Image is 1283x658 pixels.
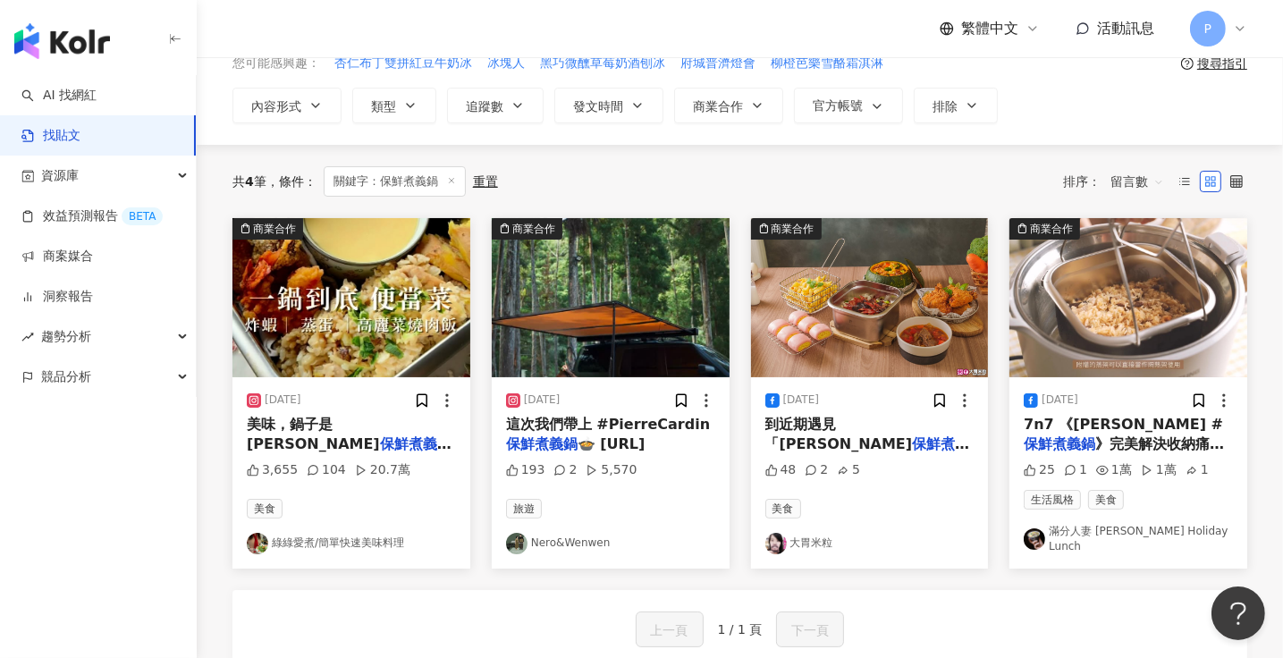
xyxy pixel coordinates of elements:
span: 美食 [247,499,283,519]
div: 25 [1024,461,1055,479]
button: 府城普濟燈會 [679,54,756,73]
span: 排除 [933,99,958,114]
button: 上一頁 [636,612,704,647]
button: 黑巧微醺草莓奶酒刨冰 [539,54,666,73]
span: 4 [245,174,254,189]
span: 柳橙芭樂雪酪霜淇淋 [771,55,883,72]
div: 排序： [1063,167,1174,196]
div: [DATE] [1042,392,1078,408]
div: [DATE] [783,392,820,408]
img: logo [14,23,110,59]
button: 柳橙芭樂雪酪霜淇淋 [770,54,884,73]
img: post-image [232,218,470,377]
span: 杏仁布丁雙拼紅豆牛奶冰 [334,55,472,72]
span: 競品分析 [41,357,91,397]
span: 冰塊人 [487,55,525,72]
mark: 保鮮煮義鍋 [1024,435,1095,452]
div: 1 [1186,461,1209,479]
span: 類型 [371,99,396,114]
iframe: Help Scout Beacon - Open [1211,586,1265,640]
button: 下一頁 [776,612,844,647]
a: KOL Avatar綠綠愛煮/簡單快速美味料理 [247,533,456,554]
div: 共 筆 [232,174,266,189]
button: 官方帳號 [794,88,903,123]
div: 搜尋指引 [1197,56,1247,71]
span: 留言數 [1110,167,1164,196]
span: 旅遊 [506,499,542,519]
span: 這次我們帶上 #PierreCardin [506,416,710,433]
span: 到近期遇見「[PERSON_NAME] [765,416,913,452]
span: 您可能感興趣： [232,55,320,72]
span: 活動訊息 [1097,20,1154,37]
button: 內容形式 [232,88,342,123]
div: 3,655 [247,461,298,479]
mark: 保鮮煮義鍋 [506,435,578,452]
span: P [1204,19,1211,38]
span: 商業合作 [693,99,743,114]
span: 7n7 《[PERSON_NAME] # [1024,416,1223,433]
span: 生活風格 [1024,490,1081,510]
span: 官方帳號 [813,98,863,113]
a: KOL Avatar滿分人妻 [PERSON_NAME] Holiday Lunch [1024,524,1233,554]
button: 商業合作 [232,218,470,377]
button: 商業合作 [674,88,783,123]
div: 5,570 [586,461,637,479]
span: 繁體中文 [961,19,1018,38]
a: 洞察報告 [21,288,93,306]
div: 48 [765,461,797,479]
div: 1萬 [1141,461,1177,479]
a: 效益預測報告BETA [21,207,163,225]
img: post-image [751,218,989,377]
span: 1 / 1 頁 [718,622,763,637]
div: 193 [506,461,545,479]
span: rise [21,331,34,343]
div: 重置 [473,174,498,189]
button: 商業合作 [492,218,730,377]
button: 排除 [914,88,998,123]
button: 發文時間 [554,88,663,123]
a: KOL AvatarNero&Wenwen [506,533,715,554]
button: 類型 [352,88,436,123]
img: post-image [492,218,730,377]
button: 商業合作 [1009,218,1247,377]
div: 1萬 [1096,461,1132,479]
div: 2 [553,461,577,479]
a: KOL Avatar大胃米粒 [765,533,975,554]
span: 趨勢分析 [41,316,91,357]
span: 關鍵字：保鮮煮義鍋 [324,166,466,197]
div: 商業合作 [512,220,555,238]
span: 》完美解決收納痛點真的香！ [1024,435,1224,472]
span: question-circle [1181,57,1194,70]
img: KOL Avatar [765,533,787,554]
div: 商業合作 [253,220,296,238]
button: 商業合作 [751,218,989,377]
img: post-image [1009,218,1247,377]
span: 資源庫 [41,156,79,196]
div: 20.7萬 [355,461,410,479]
img: KOL Avatar [247,533,268,554]
a: searchAI 找網紅 [21,87,97,105]
div: 1 [1064,461,1087,479]
button: 冰塊人 [486,54,526,73]
span: 發文時間 [573,99,623,114]
img: KOL Avatar [1024,528,1045,550]
div: [DATE] [265,392,301,408]
span: 美食 [1088,490,1124,510]
span: 美味，鍋子是[PERSON_NAME] [247,416,380,452]
img: KOL Avatar [506,533,528,554]
span: 條件 ： [266,174,317,189]
div: 2 [805,461,828,479]
span: 🍲 [URL] [578,435,646,452]
div: 商業合作 [772,220,815,238]
div: 104 [307,461,346,479]
div: [DATE] [524,392,561,408]
button: 杏仁布丁雙拼紅豆牛奶冰 [333,54,473,73]
button: 追蹤數 [447,88,544,123]
a: 找貼文 [21,127,80,145]
div: 5 [837,461,860,479]
span: 內容形式 [251,99,301,114]
span: 追蹤數 [466,99,503,114]
a: 商案媒合 [21,248,93,266]
span: 黑巧微醺草莓奶酒刨冰 [540,55,665,72]
span: 府城普濟燈會 [680,55,755,72]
